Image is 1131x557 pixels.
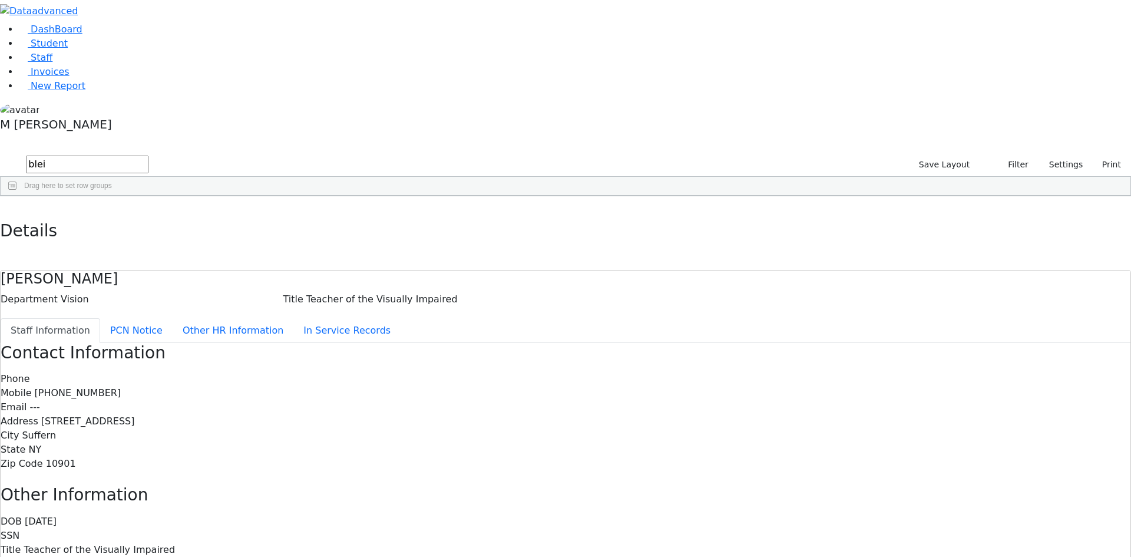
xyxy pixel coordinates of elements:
[993,156,1034,174] button: Filter
[1,372,30,386] label: Phone
[1034,156,1088,174] button: Settings
[100,318,173,343] button: PCN Notice
[22,430,56,441] span: Suffern
[1,515,22,529] label: DOB
[25,516,57,527] span: [DATE]
[1,318,100,343] button: Staff Information
[19,38,68,49] a: Student
[19,52,52,63] a: Staff
[28,444,41,455] span: NY
[31,66,70,77] span: Invoices
[306,294,458,305] span: Teacher of the Visually Impaired
[46,458,76,469] span: 10901
[24,182,112,190] span: Drag here to set row groups
[29,401,39,413] span: ---
[31,38,68,49] span: Student
[26,156,148,173] input: Search
[19,80,85,91] a: New Report
[1,457,43,471] label: Zip Code
[1,414,38,429] label: Address
[31,80,85,91] span: New Report
[1,400,27,414] label: Email
[1,543,21,557] label: Title
[914,156,975,174] button: Save Layout
[41,416,135,427] span: [STREET_ADDRESS]
[61,294,89,305] span: Vision
[31,24,82,35] span: DashBoard
[1,429,19,443] label: City
[1088,156,1126,174] button: Print
[1,343,1130,363] h3: Contact Information
[35,387,121,398] span: [PHONE_NUMBER]
[1,443,25,457] label: State
[1,386,31,400] label: Mobile
[1,292,58,306] label: Department
[1,529,19,543] label: SSN
[24,544,175,555] span: Teacher of the Visually Impaired
[1,485,1130,505] h3: Other Information
[283,292,303,306] label: Title
[31,52,52,63] span: Staff
[19,24,82,35] a: DashBoard
[1,271,1130,288] h4: [PERSON_NAME]
[293,318,401,343] button: In Service Records
[173,318,293,343] button: Other HR Information
[19,66,70,77] a: Invoices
